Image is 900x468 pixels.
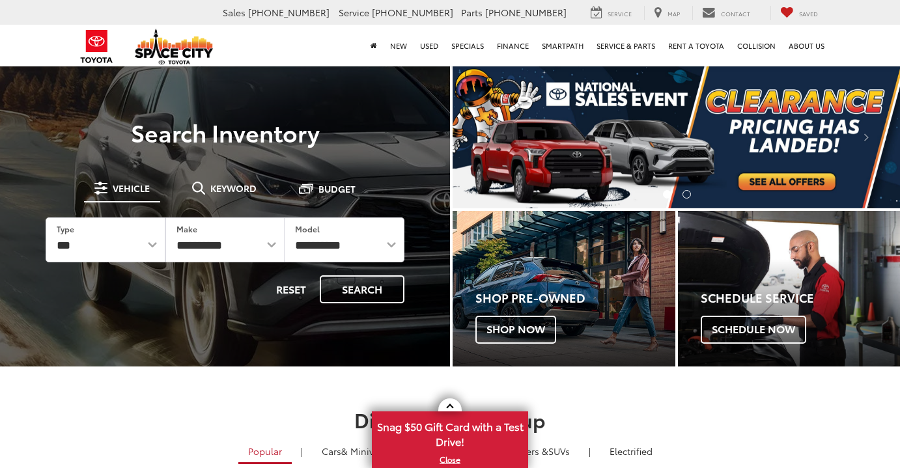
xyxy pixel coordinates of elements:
[731,25,782,66] a: Collision
[701,316,806,343] span: Schedule Now
[320,275,404,303] button: Search
[782,25,831,66] a: About Us
[682,190,691,199] li: Go to slide number 2.
[384,25,414,66] a: New
[490,25,535,66] a: Finance
[535,25,590,66] a: SmartPath
[721,9,750,18] span: Contact
[339,6,369,19] span: Service
[210,184,257,193] span: Keyword
[445,25,490,66] a: Specials
[248,6,330,19] span: [PHONE_NUMBER]
[590,25,662,66] a: Service & Parts
[27,119,423,145] h3: Search Inventory
[485,6,567,19] span: [PHONE_NUMBER]
[453,65,900,208] section: Carousel section with vehicle pictures - may contain disclaimers.
[453,65,900,208] div: carousel slide number 1 of 2
[453,211,675,366] div: Toyota
[223,6,246,19] span: Sales
[608,9,632,18] span: Service
[135,29,213,64] img: Space City Toyota
[298,445,306,458] li: |
[770,6,828,20] a: My Saved Vehicles
[475,292,675,305] h4: Shop Pre-Owned
[57,223,74,234] label: Type
[72,25,121,68] img: Toyota
[295,223,320,234] label: Model
[600,440,662,462] a: Electrified
[585,445,594,458] li: |
[373,413,527,452] span: Snag $50 Gift Card with a Test Drive!
[453,91,520,182] button: Click to view previous picture.
[461,6,483,19] span: Parts
[475,316,556,343] span: Shop Now
[644,6,690,20] a: Map
[668,9,680,18] span: Map
[414,25,445,66] a: Used
[341,445,385,458] span: & Minivan
[79,409,821,430] h2: Discover Our Lineup
[318,184,356,193] span: Budget
[312,440,395,462] a: Cars
[662,25,731,66] a: Rent a Toyota
[581,6,641,20] a: Service
[481,440,580,462] a: SUVs
[833,91,900,182] button: Click to view next picture.
[453,211,675,366] a: Shop Pre-Owned Shop Now
[453,65,900,208] img: Clearance Pricing Has Landed
[113,184,150,193] span: Vehicle
[692,6,760,20] a: Contact
[364,25,384,66] a: Home
[265,275,317,303] button: Reset
[176,223,197,234] label: Make
[663,190,671,199] li: Go to slide number 1.
[238,440,292,464] a: Popular
[372,6,453,19] span: [PHONE_NUMBER]
[799,9,818,18] span: Saved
